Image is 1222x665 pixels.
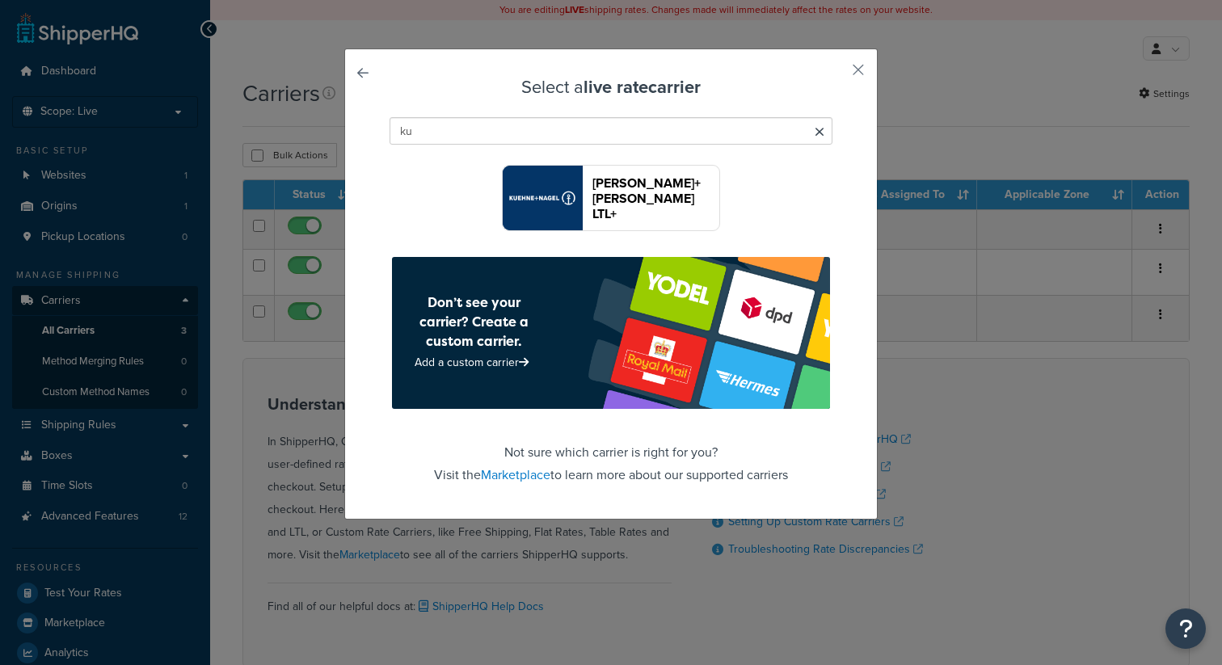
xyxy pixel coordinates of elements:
[592,175,719,221] header: [PERSON_NAME]+[PERSON_NAME] LTL+
[584,74,701,100] strong: live rate carrier
[402,293,546,351] h4: Don’t see your carrier? Create a custom carrier.
[503,166,582,230] img: reTransFreight logo
[415,354,533,371] a: Add a custom carrier
[386,257,836,486] footer: Not sure which carrier is right for you? Visit the to learn more about our supported carriers
[481,465,550,484] a: Marketplace
[1165,608,1206,649] button: Open Resource Center
[386,78,836,97] h3: Select a
[815,121,824,144] span: Clear search query
[502,165,720,231] button: reTransFreight logo[PERSON_NAME]+[PERSON_NAME] LTL+
[390,117,832,145] input: Search Carriers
